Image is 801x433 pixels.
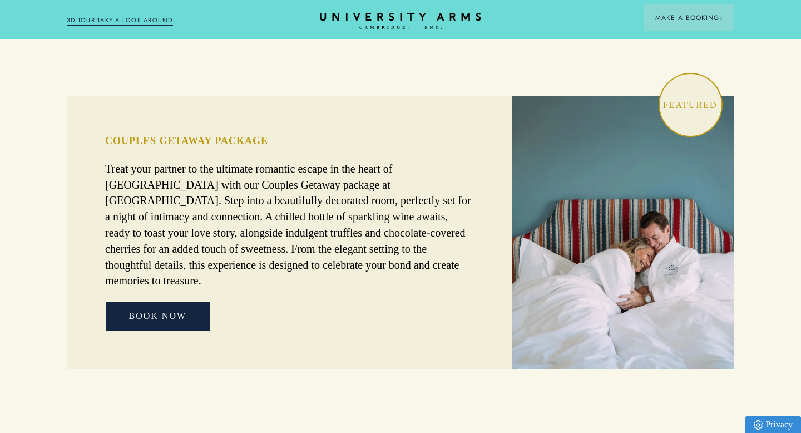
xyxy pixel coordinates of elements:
[644,4,734,31] button: Make a BookingArrow icon
[105,161,473,289] p: Treat your partner to the ultimate romantic escape in the heart of [GEOGRAPHIC_DATA] with our Cou...
[719,16,723,20] img: Arrow icon
[105,134,473,147] h3: COUPLES GETAWAY PACKAGE
[745,416,801,433] a: Privacy
[106,302,210,331] a: BOOK NOW
[67,16,173,26] a: 3D TOUR:TAKE A LOOK AROUND
[655,13,723,23] span: Make a Booking
[659,96,721,114] p: Featured
[320,13,481,30] a: Home
[512,96,734,368] img: image-3316b7a5befc8609608a717065b4aaa141e00fd1-3889x5833-jpg
[754,420,763,430] img: Privacy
